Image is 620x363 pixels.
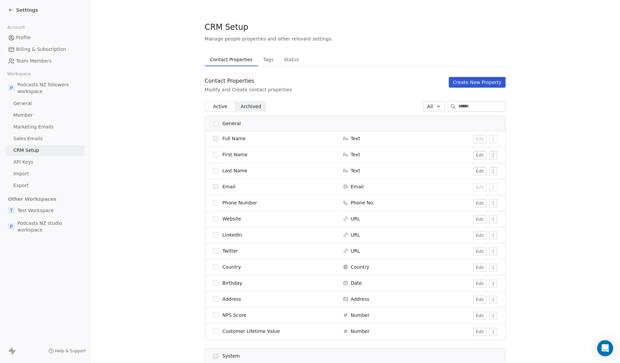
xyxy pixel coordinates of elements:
[5,194,59,204] span: Other Workspaces
[223,151,248,158] span: First Name
[5,98,85,109] a: General
[473,151,486,159] button: Edit
[223,248,238,254] span: Twitter
[5,168,85,179] a: Import
[13,159,33,166] span: API Keys
[223,183,236,190] span: Email
[223,167,248,174] span: Last Name
[223,215,241,222] span: Website
[351,328,370,335] span: Number
[281,55,302,64] span: Status
[223,280,242,286] span: Birthday
[5,133,85,144] a: Sales Emails
[223,264,241,270] span: Country
[223,199,257,206] span: Phone Number
[223,135,246,142] span: Full Name
[4,69,34,79] span: Workspace
[351,296,370,302] span: Address
[8,223,15,230] span: P
[205,22,248,32] span: CRM Setup
[48,348,86,354] a: Help & Support
[13,100,32,107] span: General
[17,220,82,233] span: Podcasts NZ studio workspace
[473,167,486,175] button: Edit
[16,7,38,13] span: Settings
[13,135,43,142] span: Sales Emails
[473,215,486,223] button: Edit
[223,120,241,127] span: General
[351,312,370,319] span: Number
[5,110,85,121] a: Member
[13,147,39,154] span: CRM Setup
[351,199,375,206] span: Phone No.
[5,180,85,191] a: Export
[351,167,360,174] span: Text
[205,35,333,42] span: Manage people properties and other relevant settings.
[223,296,241,302] span: Address
[4,22,28,32] span: Account
[473,183,486,191] button: Edit
[449,77,505,88] button: Create New Property
[5,32,85,43] a: Profile
[473,135,486,143] button: Edit
[351,232,360,238] span: URL
[473,199,486,207] button: Edit
[13,112,33,119] span: Member
[223,353,240,360] span: System
[473,296,486,304] button: Edit
[13,170,29,177] span: Import
[473,232,486,240] button: Edit
[427,103,433,110] span: All
[5,157,85,168] a: API Keys
[8,207,15,214] span: T
[205,86,292,93] div: Modify and Create contact properties
[223,328,280,335] span: Customer Lifetime Value
[17,81,82,95] span: Podcasts NZ followers workspace
[8,85,15,91] span: P
[16,58,51,65] span: Team Members
[473,312,486,320] button: Edit
[5,56,85,67] a: Team Members
[223,312,246,319] span: NPS Score
[17,207,54,214] span: Test Workspace
[473,280,486,288] button: Edit
[16,34,31,41] span: Profile
[351,183,364,190] span: Email
[16,46,66,53] span: Billing & Subscription
[260,55,276,64] span: Tags
[351,280,362,286] span: Date
[13,123,53,130] span: Marketing Emails
[473,248,486,256] button: Edit
[223,232,242,238] span: LinkedIn
[5,44,85,55] a: Billing & Subscription
[473,264,486,272] button: Edit
[205,77,292,85] div: Contact Properties
[55,348,86,354] span: Help & Support
[351,248,360,254] span: URL
[351,215,360,222] span: URL
[241,103,261,110] span: Archived
[5,145,85,156] a: CRM Setup
[8,7,38,13] a: Settings
[351,264,370,270] span: Country
[208,55,255,64] span: Contact Properties
[597,340,613,356] div: Open Intercom Messenger
[351,151,360,158] span: Text
[473,328,486,336] button: Edit
[13,182,29,189] span: Export
[5,121,85,132] a: Marketing Emails
[351,135,360,142] span: Text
